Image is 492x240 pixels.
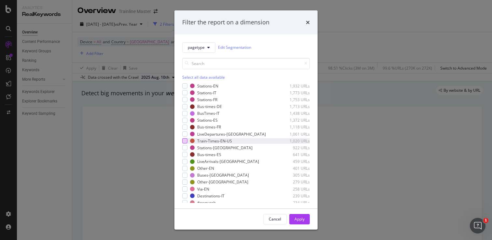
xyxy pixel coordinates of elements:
[278,117,310,123] div: 1,372 URLs
[197,117,218,123] div: Stations-ES
[218,44,251,51] a: Edit Segmentation
[470,218,485,233] iframe: Intercom live chat
[278,200,310,206] div: 234 URLs
[278,124,310,130] div: 1,118 URLs
[197,172,249,178] div: Buses-[GEOGRAPHIC_DATA]
[182,42,215,53] button: pagetype
[306,18,310,27] div: times
[182,74,310,80] div: Select all data available
[188,45,205,50] span: pagetype
[278,152,310,157] div: 641 URLs
[278,138,310,144] div: 1,020 URLs
[197,166,214,171] div: Other-EN
[174,10,318,230] div: modal
[483,218,488,223] span: 1
[278,159,310,164] div: 459 URLs
[278,172,310,178] div: 305 URLs
[278,145,310,151] div: 922 URLs
[182,18,269,27] div: Filter the report on a dimension
[197,83,218,89] div: Stations-EN
[197,179,248,185] div: Other-[GEOGRAPHIC_DATA]
[278,131,310,137] div: 1,061 URLs
[197,193,225,199] div: Destinations-IT
[182,58,310,69] input: Search
[278,97,310,102] div: 1,753 URLs
[197,138,232,144] div: Train-Times-EN-US
[278,83,310,89] div: 1,932 URLs
[278,179,310,185] div: 279 URLs
[197,186,209,192] div: Via-EN
[278,90,310,96] div: 1,773 URLs
[263,214,287,224] button: Cancel
[197,131,266,137] div: LiveDepartures-[GEOGRAPHIC_DATA]
[278,186,310,192] div: 258 URLs
[278,104,310,109] div: 1,713 URLs
[269,216,281,222] div: Cancel
[197,145,253,151] div: Stations-[GEOGRAPHIC_DATA]
[278,193,310,199] div: 239 URLs
[197,97,217,102] div: Stations-FR
[197,124,221,130] div: Bus-times-FR
[197,104,222,109] div: Bus-times-DE
[197,159,259,164] div: LiveArrivals-[GEOGRAPHIC_DATA]
[294,216,305,222] div: Apply
[197,152,221,157] div: Bus-times-ES
[197,90,216,96] div: Stations-IT
[197,111,220,116] div: BusTimes-IT
[289,214,310,224] button: Apply
[197,200,216,206] div: #nomatch
[278,166,310,171] div: 401 URLs
[278,111,310,116] div: 1,438 URLs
